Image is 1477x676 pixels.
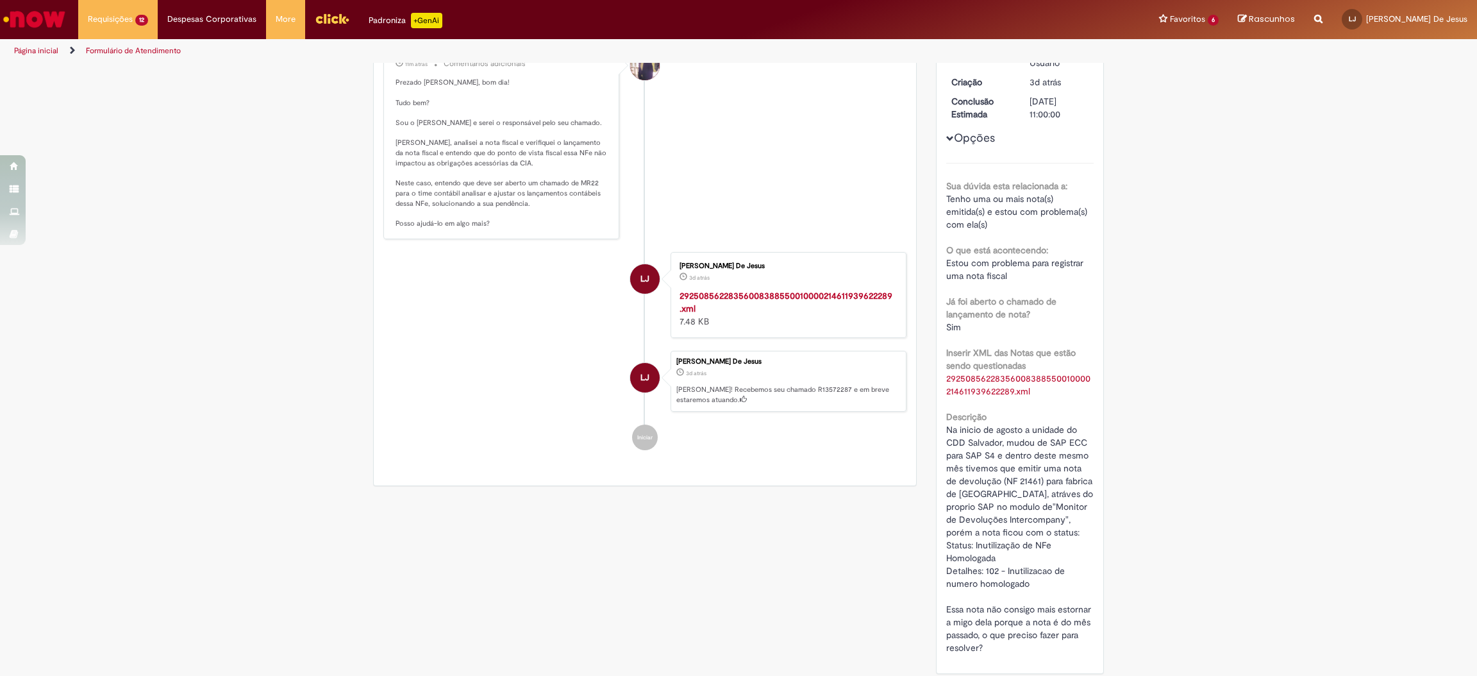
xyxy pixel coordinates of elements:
div: Padroniza [369,13,442,28]
div: Lucas Dos Santos De Jesus [630,264,660,294]
div: 26/09/2025 19:11:22 [1030,76,1089,89]
b: O que está acontecendo: [946,244,1048,256]
img: ServiceNow [1,6,67,32]
b: Inserir XML das Notas que estão sendo questionadas [946,347,1076,371]
ul: Histórico de tíquete [383,26,906,463]
b: Já foi aberto o chamado de lançamento de nota? [946,296,1056,320]
div: Lucas Dos Santos De Jesus [630,363,660,393]
span: [PERSON_NAME] De Jesus [1366,13,1467,24]
div: Gabriel Rodrigues Barao [630,51,660,80]
span: LJ [640,264,649,294]
span: Tenho uma ou mais nota(s) emitida(s) e estou com problema(s) com ela(s) [946,193,1090,230]
a: Formulário de Atendimento [86,46,181,56]
p: +GenAi [411,13,442,28]
time: 26/09/2025 19:11:22 [1030,76,1061,88]
span: 3d atrás [686,369,706,377]
time: 26/09/2025 19:09:41 [689,274,710,282]
a: Página inicial [14,46,58,56]
span: Favoritos [1170,13,1205,26]
span: Requisições [88,13,133,26]
span: 6 [1208,15,1219,26]
a: 29250856228356008388550010000214611939622289.xml [680,290,892,314]
time: 29/09/2025 09:32:39 [405,60,428,68]
b: Sua dúvida esta relacionada a: [946,180,1067,192]
p: [PERSON_NAME]! Recebemos seu chamado R13572287 e em breve estaremos atuando. [676,385,899,405]
a: Rascunhos [1238,13,1295,26]
p: Prezado [PERSON_NAME], bom dia! Tudo bem? Sou o [PERSON_NAME] e serei o responsável pelo seu cham... [396,78,609,229]
small: Comentários adicionais [444,58,526,69]
a: Download de 29250856228356008388550010000214611939622289.xml [946,373,1090,397]
ul: Trilhas de página [10,39,975,63]
span: Estou com problema para registrar uma nota fiscal [946,257,1086,282]
span: LJ [1349,15,1356,23]
div: [DATE] 11:00:00 [1030,95,1089,121]
span: Na inicio de agosto a unidade do CDD Salvador, mudou de SAP ECC para SAP S4 e dentro deste mesmo ... [946,424,1096,654]
span: Sim [946,321,961,333]
div: [PERSON_NAME] De Jesus [680,262,893,270]
span: 3d atrás [1030,76,1061,88]
div: 7.48 KB [680,289,893,328]
b: Descrição [946,411,987,423]
span: 12 [135,15,148,26]
span: More [276,13,296,26]
dt: Conclusão Estimada [942,95,1021,121]
span: LJ [640,362,649,393]
span: 3d atrás [689,274,710,282]
img: click_logo_yellow_360x200.png [315,9,349,28]
dt: Criação [942,76,1021,89]
time: 26/09/2025 19:11:22 [686,369,706,377]
div: [PERSON_NAME] De Jesus [676,358,899,366]
li: Lucas Dos Santos De Jesus [383,351,906,412]
span: 11m atrás [405,60,428,68]
span: Rascunhos [1249,13,1295,25]
span: Despesas Corporativas [167,13,256,26]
